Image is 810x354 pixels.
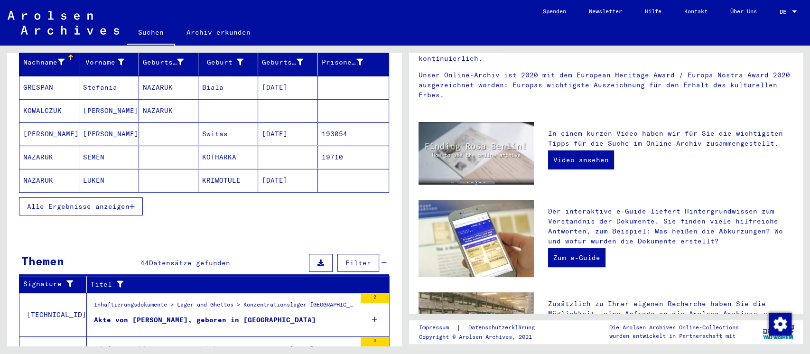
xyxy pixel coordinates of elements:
mat-cell: KRIWOTULE [198,169,258,192]
mat-cell: 19710 [318,146,389,168]
div: Geburtsdatum [262,55,317,70]
a: Impressum [419,323,456,333]
div: Signature [23,279,74,289]
div: Vorname [83,57,124,67]
div: Nachname [23,57,65,67]
mat-cell: KOWALCZUK [19,99,79,122]
mat-cell: [PERSON_NAME] [79,122,139,145]
span: DE [780,9,790,15]
img: eguide.jpg [419,200,534,277]
span: Alle Ergebnisse anzeigen [27,202,130,211]
p: Die Arolsen Archives Online-Collections [609,323,739,332]
mat-cell: Switas [198,122,258,145]
div: Geburt‏ [202,57,243,67]
mat-cell: [PERSON_NAME] [79,99,139,122]
mat-cell: [DATE] [258,76,318,99]
mat-cell: NAZARUK [19,169,79,192]
p: Der interaktive e-Guide liefert Hintergrundwissen zum Verständnis der Dokumente. Sie finden viele... [548,206,793,246]
mat-cell: KOTHARKA [198,146,258,168]
div: Vorname [83,55,139,70]
div: Nachname [23,55,79,70]
div: | [419,323,546,333]
mat-cell: Biala [198,76,258,99]
p: Unser Online-Archiv ist 2020 mit dem European Heritage Award / Europa Nostra Award 2020 ausgezeic... [419,70,794,100]
mat-cell: 193054 [318,122,389,145]
p: Zusätzlich zu Ihrer eigenen Recherche haben Sie die Möglichkeit, eine Anfrage an die Arolsen Arch... [548,299,793,349]
span: 44 [140,259,149,267]
img: Arolsen_neg.svg [8,11,119,35]
div: Geburtsdatum [262,57,303,67]
mat-cell: Stefania [79,76,139,99]
mat-cell: NAZARUK [19,146,79,168]
a: Video ansehen [548,150,614,169]
div: Geburtsname [143,57,184,67]
a: Datenschutzerklärung [461,323,546,333]
div: Themen [21,252,64,270]
mat-header-cell: Geburtsdatum [258,49,318,75]
mat-header-cell: Geburtsname [139,49,199,75]
mat-cell: [DATE] [258,122,318,145]
mat-cell: NAZARUK [139,99,199,122]
mat-cell: [PERSON_NAME] [19,122,79,145]
img: Zustimmung ändern [769,313,791,335]
div: Inhaftierungsdokumente > Lager und Ghettos > Konzentrationslager [GEOGRAPHIC_DATA] ([GEOGRAPHIC_D... [94,300,356,314]
td: [TECHNICAL_ID] [19,293,87,336]
span: Filter [345,259,371,267]
div: Signature [23,277,86,292]
mat-cell: GRESPAN [19,76,79,99]
button: Filter [337,254,379,272]
mat-cell: NAZARUK [139,76,199,99]
a: Archiv erkunden [175,21,262,44]
p: Copyright © Arolsen Archives, 2021 [419,333,546,341]
div: Geburtsname [143,55,198,70]
div: Geburt‏ [202,55,258,70]
div: Titel [91,277,378,292]
mat-cell: LUKEN [79,169,139,192]
mat-cell: [DATE] [258,169,318,192]
mat-header-cell: Vorname [79,49,139,75]
a: Suchen [127,21,175,46]
div: Zustimmung ändern [768,312,791,335]
p: wurden entwickelt in Partnerschaft mit [609,332,739,340]
mat-header-cell: Nachname [19,49,79,75]
img: yv_logo.png [761,320,796,344]
div: Prisoner # [322,55,377,70]
mat-header-cell: Geburt‏ [198,49,258,75]
div: 3 [361,337,389,346]
button: Alle Ergebnisse anzeigen [19,197,143,215]
div: Akte von [PERSON_NAME], geboren in [GEOGRAPHIC_DATA] [94,315,316,325]
a: Zum e-Guide [548,248,605,267]
span: Datensätze gefunden [149,259,230,267]
div: Prisoner # [322,57,363,67]
mat-header-cell: Prisoner # [318,49,389,75]
p: In einem kurzen Video haben wir für Sie die wichtigsten Tipps für die Suche im Online-Archiv zusa... [548,129,793,149]
img: video.jpg [419,122,534,185]
div: Titel [91,279,366,289]
div: 2 [361,293,389,303]
mat-cell: SEMEN [79,146,139,168]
